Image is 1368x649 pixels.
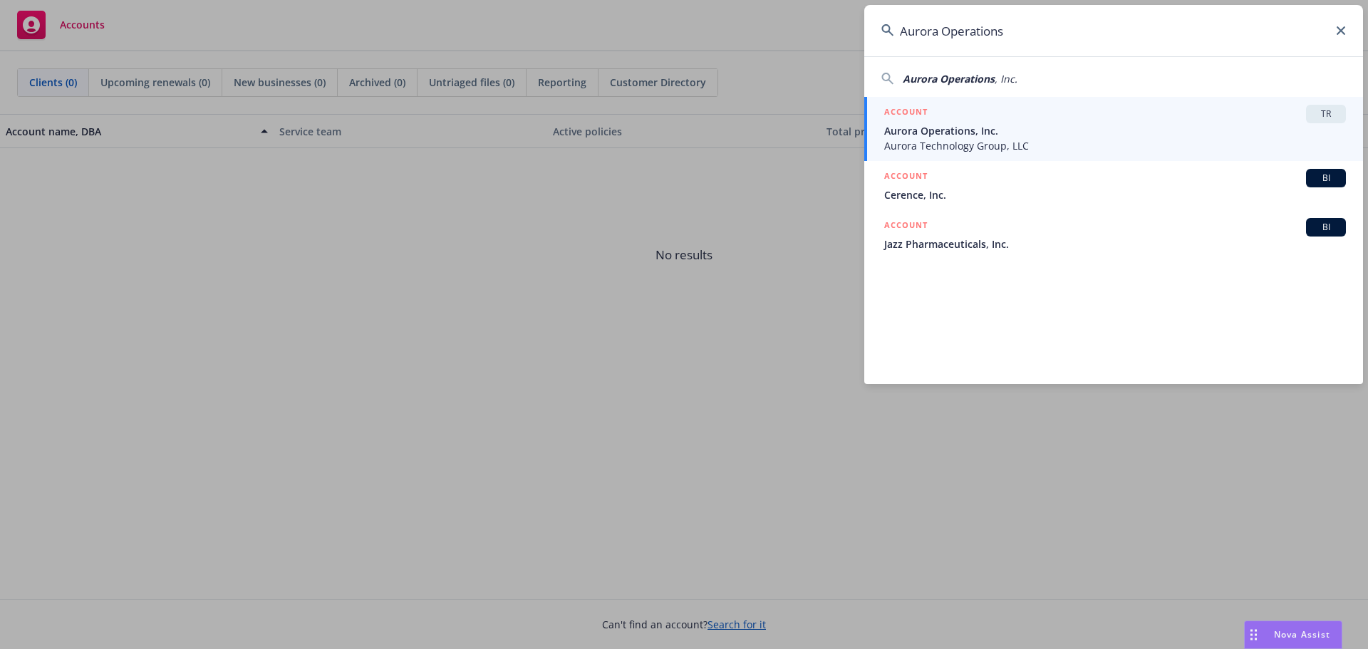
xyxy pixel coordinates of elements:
[1312,172,1340,185] span: BI
[884,218,928,235] h5: ACCOUNT
[1312,108,1340,120] span: TR
[864,97,1363,161] a: ACCOUNTTRAurora Operations, Inc.Aurora Technology Group, LLC
[884,169,928,186] h5: ACCOUNT
[864,5,1363,56] input: Search...
[903,72,995,85] span: Aurora Operations
[884,105,928,122] h5: ACCOUNT
[864,210,1363,259] a: ACCOUNTBIJazz Pharmaceuticals, Inc.
[884,138,1346,153] span: Aurora Technology Group, LLC
[884,237,1346,251] span: Jazz Pharmaceuticals, Inc.
[1245,621,1263,648] div: Drag to move
[864,161,1363,210] a: ACCOUNTBICerence, Inc.
[1312,221,1340,234] span: BI
[995,72,1017,85] span: , Inc.
[1244,621,1342,649] button: Nova Assist
[1274,628,1330,640] span: Nova Assist
[884,123,1346,138] span: Aurora Operations, Inc.
[884,187,1346,202] span: Cerence, Inc.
